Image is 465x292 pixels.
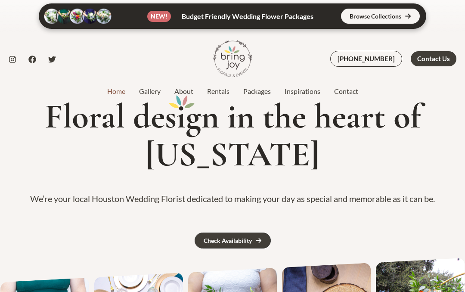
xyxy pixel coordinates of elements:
[411,51,456,66] a: Contact Us
[28,56,36,63] a: Facebook
[100,86,132,96] a: Home
[167,86,200,96] a: About
[278,86,327,96] a: Inspirations
[9,56,16,63] a: Instagram
[10,191,455,207] p: We’re your local Houston Wedding Florist dedicated to making your day as special and memorable as...
[327,86,365,96] a: Contact
[330,51,402,67] a: [PHONE_NUMBER]
[10,98,455,174] h1: Floral des gn in the heart of [US_STATE]
[48,56,56,63] a: Twitter
[200,86,236,96] a: Rentals
[100,85,365,98] nav: Site Navigation
[204,238,252,244] div: Check Availability
[195,233,271,249] a: Check Availability
[213,39,252,78] img: Bring Joy
[177,98,186,136] mark: i
[132,86,167,96] a: Gallery
[236,86,278,96] a: Packages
